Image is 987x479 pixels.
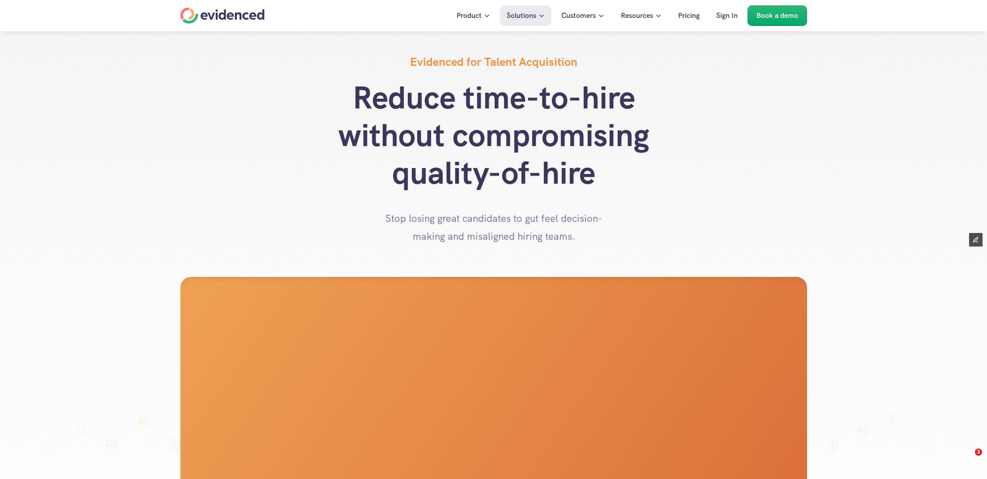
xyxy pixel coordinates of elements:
a: Pricing [671,5,706,26]
h1: Reduce time-to-hire without compromising quality-of-hire [315,79,673,192]
p: Stop losing great candidates to gut feel decision-making and misaligned hiring teams. [382,210,606,245]
p: Book a demo [756,10,798,22]
a: Sign In [709,5,744,26]
a: Home [180,8,265,24]
button: Edit Framer Content [969,233,983,246]
p: Product [457,10,482,22]
span: 2 [975,449,982,456]
iframe: Intercom live chat [957,449,978,470]
p: Sign In [716,10,738,22]
a: Book a demo [748,5,807,26]
p: Pricing [678,10,700,22]
p: Solutions [507,10,536,22]
p: Resources [621,10,653,22]
h4: Evidenced for Talent Acquisition [410,54,577,70]
p: Customers [561,10,596,22]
